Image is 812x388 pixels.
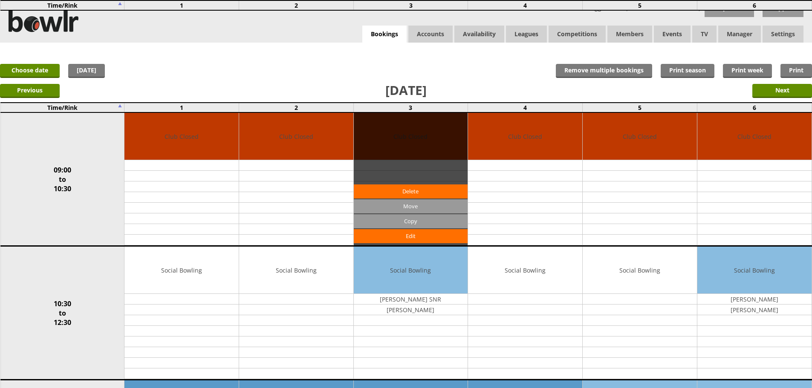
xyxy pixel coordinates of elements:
input: Remove multiple bookings [556,64,652,78]
span: Accounts [408,26,453,43]
a: [DATE] [68,64,105,78]
td: [PERSON_NAME] [354,305,468,315]
td: [PERSON_NAME] SNR [354,294,468,305]
td: 5 [583,0,697,10]
td: 1 [124,0,239,10]
td: Club Closed [239,113,353,160]
a: Print season [661,64,714,78]
a: Availability [454,26,504,43]
td: Time/Rink [0,103,124,112]
a: Delete [354,184,468,198]
td: Time/Rink [0,0,124,10]
span: TV [692,26,717,43]
td: [PERSON_NAME] [697,305,812,315]
td: 10:30 to 12:30 [0,246,124,380]
td: Social Bowling [697,247,812,294]
td: 4 [468,0,583,10]
a: Print week [723,64,772,78]
span: Settings [763,26,803,43]
td: Social Bowling [354,247,468,294]
a: Leagues [506,26,547,43]
span: Members [607,26,652,43]
td: Social Bowling [124,247,239,294]
td: 4 [468,103,583,112]
td: 2 [239,103,353,112]
a: Print [780,64,812,78]
td: Club Closed [468,113,582,160]
td: Social Bowling [239,247,353,294]
td: Social Bowling [583,247,697,294]
a: Edit [354,229,468,243]
td: 3 [353,0,468,10]
td: 3 [353,103,468,112]
a: Competitions [549,26,606,43]
td: 2 [239,0,353,10]
td: Club Closed [697,113,812,160]
input: Next [752,84,812,98]
td: [PERSON_NAME] [697,294,812,305]
a: Events [654,26,691,43]
input: Copy [354,214,468,228]
td: Club Closed [124,113,239,160]
td: 5 [583,103,697,112]
td: 6 [697,103,812,112]
input: Move [354,199,468,213]
td: Club Closed [583,113,697,160]
td: 6 [697,0,812,10]
a: Bookings [362,26,407,43]
td: 09:00 to 10:30 [0,112,124,246]
td: Social Bowling [468,247,582,294]
span: Manager [718,26,761,43]
td: 1 [124,103,239,112]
